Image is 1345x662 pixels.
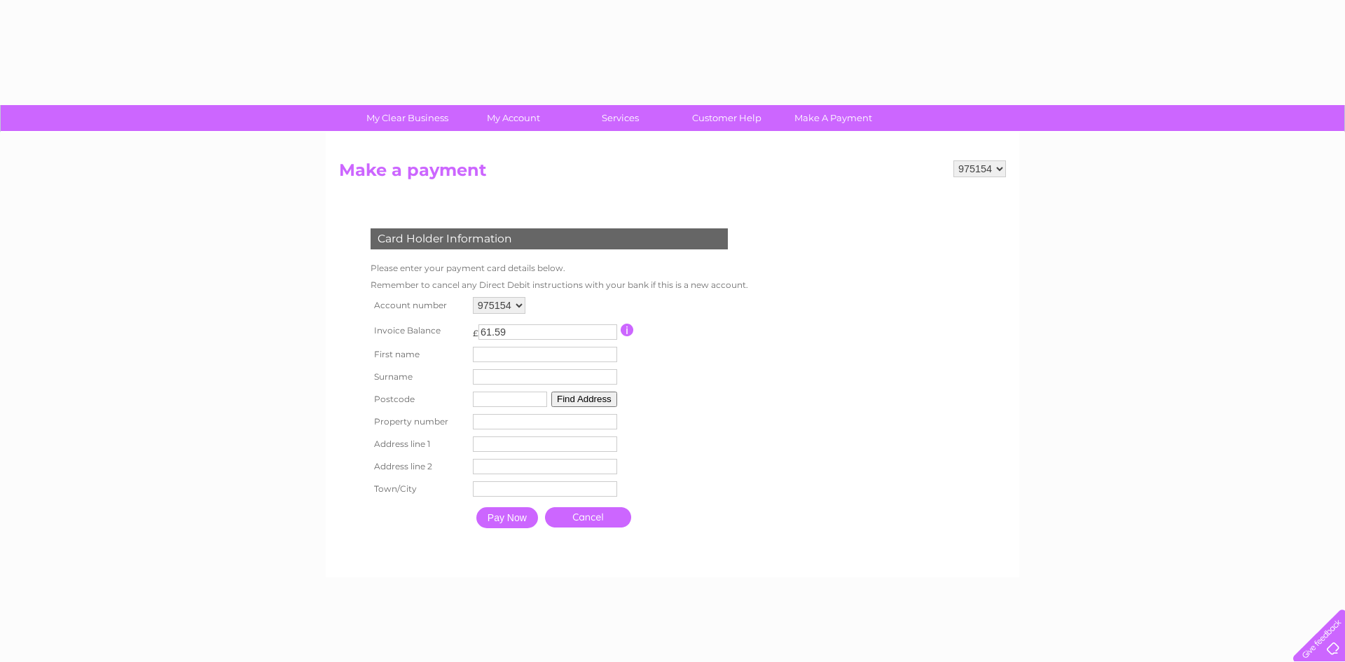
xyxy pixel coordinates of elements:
button: Find Address [551,392,617,407]
td: Remember to cancel any Direct Debit instructions with your bank if this is a new account. [367,277,752,294]
th: Town/City [367,478,469,500]
a: Cancel [545,507,631,527]
td: £ [473,321,478,338]
h2: Make a payment [339,160,1006,187]
td: Please enter your payment card details below. [367,260,752,277]
input: Information [621,324,634,336]
a: My Clear Business [350,105,465,131]
a: Make A Payment [775,105,891,131]
div: Card Holder Information [371,228,728,249]
th: Account number [367,294,469,317]
th: First name [367,343,469,366]
a: Customer Help [669,105,785,131]
th: Address line 2 [367,455,469,478]
th: Address line 1 [367,433,469,455]
th: Postcode [367,388,469,411]
th: Surname [367,366,469,388]
a: Services [563,105,678,131]
th: Invoice Balance [367,317,469,343]
a: My Account [456,105,572,131]
input: Pay Now [476,507,538,528]
th: Property number [367,411,469,433]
